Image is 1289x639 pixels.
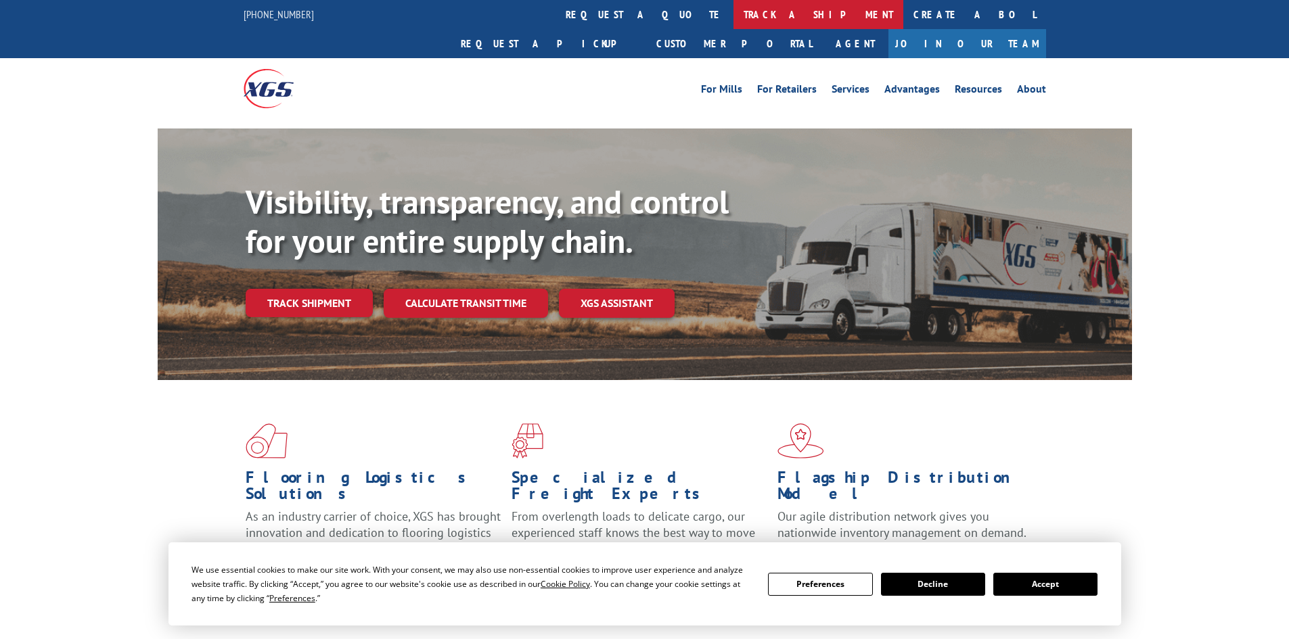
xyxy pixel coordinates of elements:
h1: Specialized Freight Experts [512,469,767,508]
a: Resources [955,84,1002,99]
a: For Retailers [757,84,817,99]
img: xgs-icon-focused-on-flooring-red [512,423,543,458]
span: Cookie Policy [541,578,590,590]
a: XGS ASSISTANT [559,289,675,318]
div: We use essential cookies to make our site work. With your consent, we may also use non-essential ... [191,563,752,605]
a: Advantages [884,84,940,99]
button: Accept [993,573,1098,596]
a: Customer Portal [646,29,822,58]
a: Calculate transit time [384,289,548,318]
a: Track shipment [246,289,373,317]
button: Preferences [768,573,872,596]
span: Our agile distribution network gives you nationwide inventory management on demand. [777,508,1026,540]
a: For Mills [701,84,742,99]
h1: Flooring Logistics Solutions [246,469,501,508]
a: [PHONE_NUMBER] [244,7,314,21]
b: Visibility, transparency, and control for your entire supply chain. [246,181,729,262]
button: Decline [881,573,985,596]
span: Preferences [269,592,315,604]
div: Cookie Consent Prompt [168,542,1121,625]
h1: Flagship Distribution Model [777,469,1033,508]
img: xgs-icon-total-supply-chain-intelligence-red [246,423,288,458]
a: Services [832,84,869,99]
span: As an industry carrier of choice, XGS has brought innovation and dedication to flooring logistics... [246,508,501,557]
a: Agent [822,29,888,58]
a: Join Our Team [888,29,1046,58]
img: xgs-icon-flagship-distribution-model-red [777,423,824,458]
p: From overlength loads to delicate cargo, our experienced staff knows the best way to move your fr... [512,508,767,569]
a: Request a pickup [451,29,646,58]
a: About [1017,84,1046,99]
